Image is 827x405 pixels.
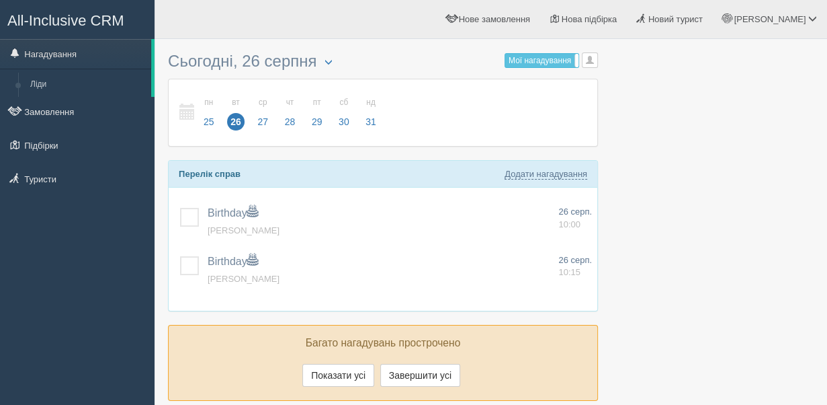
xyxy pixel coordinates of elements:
[558,207,592,217] span: 26 серп.
[208,225,279,235] a: [PERSON_NAME]
[179,169,241,179] b: Перелік справ
[281,113,299,131] span: 28
[254,113,271,131] span: 27
[304,89,330,136] a: пт 29
[734,14,806,24] span: [PERSON_NAME]
[331,89,357,136] a: сб 30
[179,336,587,351] p: Багато нагадувань прострочено
[7,12,124,29] span: All-Inclusive CRM
[380,364,460,387] button: Завершити усі
[250,89,275,136] a: ср 27
[277,89,303,136] a: чт 28
[200,113,218,131] span: 25
[281,97,299,108] small: чт
[558,255,592,265] span: 26 серп.
[335,113,353,131] span: 30
[200,97,218,108] small: пн
[208,207,258,219] a: Birthday
[308,97,326,108] small: пт
[362,97,380,108] small: нд
[558,267,580,277] span: 10:15
[1,1,154,38] a: All-Inclusive CRM
[558,219,580,229] span: 10:00
[208,274,279,284] a: [PERSON_NAME]
[168,52,598,72] h3: Сьогодні, 26 серпня
[196,89,222,136] a: пн 25
[505,169,587,180] a: Додати нагадування
[562,14,617,24] span: Нова підбірка
[24,73,151,97] a: Ліди
[223,89,249,136] a: вт 26
[558,254,592,279] a: 26 серп. 10:15
[208,256,258,267] a: Birthday
[302,364,374,387] button: Показати усі
[648,14,703,24] span: Новий турист
[227,97,245,108] small: вт
[509,56,571,65] span: Мої нагадування
[558,206,592,231] a: 26 серп. 10:00
[362,113,380,131] span: 31
[358,89,380,136] a: нд 31
[308,113,326,131] span: 29
[335,97,353,108] small: сб
[227,113,245,131] span: 26
[459,14,530,24] span: Нове замовлення
[254,97,271,108] small: ср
